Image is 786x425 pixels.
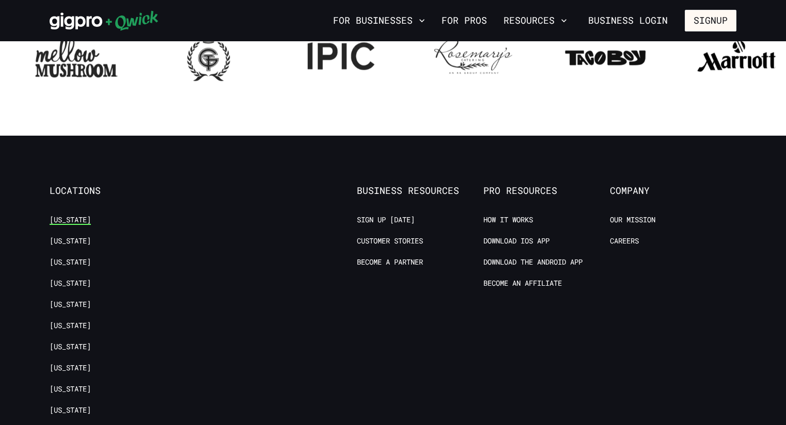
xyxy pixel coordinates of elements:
a: [US_STATE] [50,300,91,309]
img: Logo for Taco Boy [564,28,647,84]
button: For Businesses [329,12,429,29]
button: Signup [685,10,736,31]
a: [US_STATE] [50,384,91,394]
a: [US_STATE] [50,363,91,373]
span: Business Resources [357,185,483,197]
img: Logo for Rosemary's Catering [432,28,514,84]
img: Logo for IPIC [300,28,382,84]
a: Download IOS App [483,236,549,246]
a: Download the Android App [483,257,583,267]
span: Locations [50,185,176,197]
a: [US_STATE] [50,321,91,331]
a: [US_STATE] [50,279,91,288]
a: Become an Affiliate [483,279,562,288]
a: [US_STATE] [50,236,91,246]
a: Business Login [579,10,677,31]
a: Our Mission [610,215,655,225]
a: Sign up [DATE] [357,215,415,225]
span: Company [610,185,736,197]
span: Pro Resources [483,185,610,197]
a: How it Works [483,215,533,225]
img: Logo for Georgian Terrace [167,28,250,84]
a: Customer stories [357,236,423,246]
a: [US_STATE] [50,405,91,415]
a: For Pros [437,12,491,29]
a: [US_STATE] [50,257,91,267]
img: Logo for Mellow Mushroom [35,28,118,84]
a: Become a Partner [357,257,423,267]
img: Logo for Marriott [696,28,779,84]
a: [US_STATE] [50,342,91,352]
a: Careers [610,236,639,246]
a: [US_STATE] [50,215,91,225]
button: Resources [499,12,571,29]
